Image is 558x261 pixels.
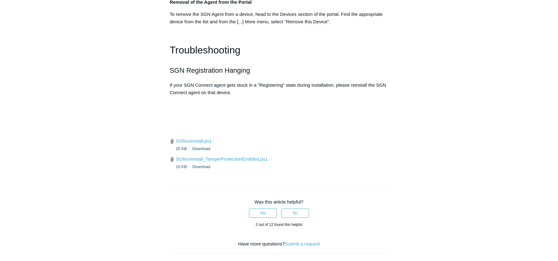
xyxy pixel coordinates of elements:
button: This article was helpful [249,208,277,218]
span: If your SGN Connect agent gets stuck in a "Registering" state during installation, please reinsta... [170,82,386,95]
span: Was this article helpful? [255,199,303,204]
a: Download [192,164,210,169]
h2: SGN Registration Hanging [170,65,388,76]
span: 20 KB [176,146,191,151]
h1: Troubleshooting [170,42,388,58]
a: Download [192,146,210,151]
span: 10 KB [176,164,191,169]
span: To remove the SGN Agent from a device, head to the Devices section of the portal. Find the approp... [170,11,383,24]
a: Submit a request [285,241,320,246]
span: 2 out of 12 found this helpful [256,222,303,227]
a: SGNuninstall_TamperProtectionEnabled.ps1 [176,156,268,162]
a: SGNuninstall.ps1 [176,138,212,144]
button: This article was not helpful [281,208,309,218]
div: Have more questions? [170,240,388,248]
